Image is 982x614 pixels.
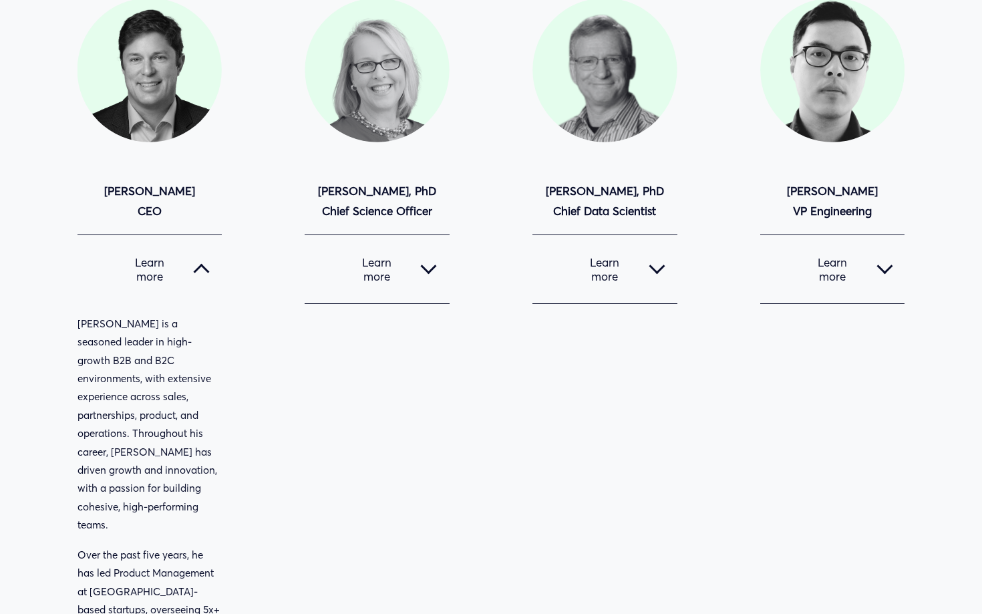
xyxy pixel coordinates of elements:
span: Learn more [90,255,194,283]
strong: [PERSON_NAME], PhD Chief Data Scientist [546,184,664,218]
p: [PERSON_NAME] is a seasoned leader in high-growth B2B and B2C environments, with extensive experi... [77,315,222,534]
span: Learn more [544,255,649,283]
button: Learn more [77,235,222,303]
button: Learn more [305,235,449,303]
strong: [PERSON_NAME] VP Engineering [787,184,878,218]
strong: [PERSON_NAME] CEO [104,184,195,218]
span: Learn more [772,255,876,283]
span: Learn more [317,255,420,283]
button: Learn more [532,235,677,303]
strong: [PERSON_NAME], PhD Chief Science Officer [318,184,436,218]
button: Learn more [760,235,905,303]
